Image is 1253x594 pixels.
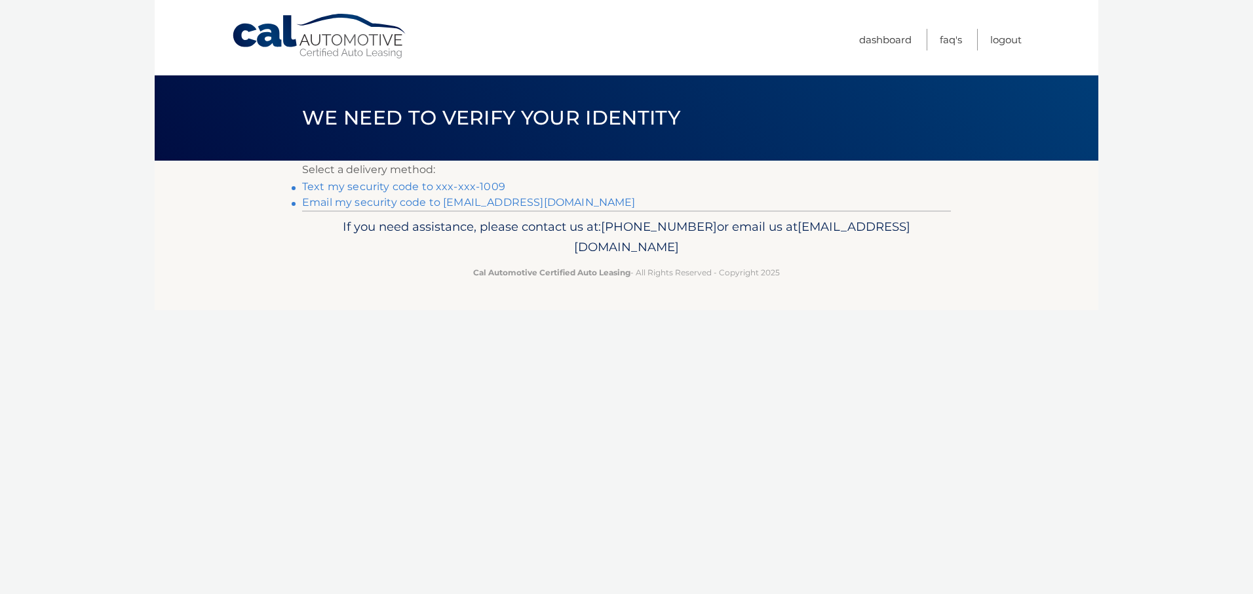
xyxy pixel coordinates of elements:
p: Select a delivery method: [302,161,951,179]
p: - All Rights Reserved - Copyright 2025 [311,266,942,279]
p: If you need assistance, please contact us at: or email us at [311,216,942,258]
span: We need to verify your identity [302,106,680,130]
a: Cal Automotive [231,13,408,60]
a: Dashboard [859,29,912,50]
span: [PHONE_NUMBER] [601,219,717,234]
strong: Cal Automotive Certified Auto Leasing [473,267,630,277]
a: FAQ's [940,29,962,50]
a: Logout [990,29,1022,50]
a: Email my security code to [EMAIL_ADDRESS][DOMAIN_NAME] [302,196,636,208]
a: Text my security code to xxx-xxx-1009 [302,180,505,193]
